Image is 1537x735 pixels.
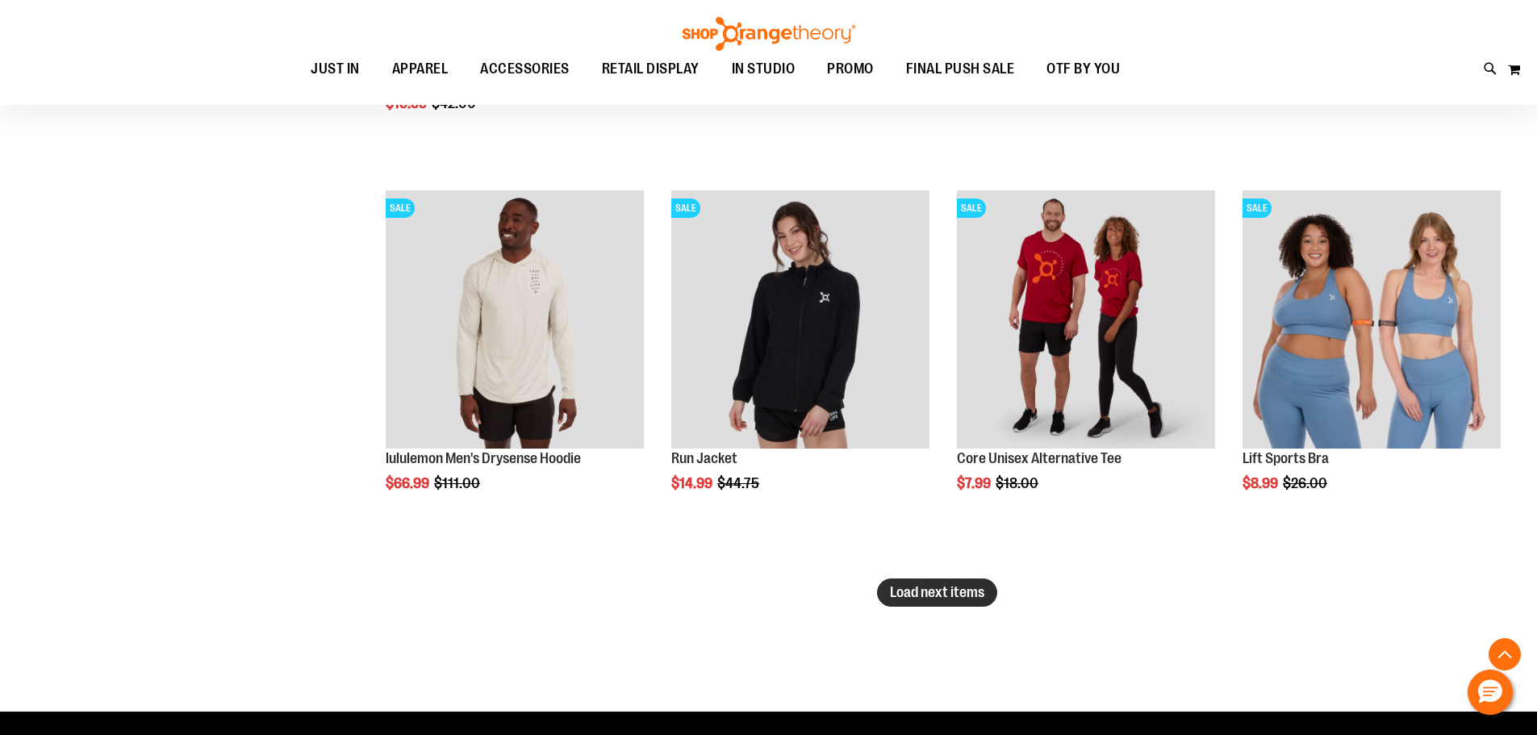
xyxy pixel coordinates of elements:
[663,182,938,532] div: product
[1046,51,1120,87] span: OTF BY YOU
[717,475,762,491] span: $44.75
[732,51,796,87] span: IN STUDIO
[386,190,644,451] a: Product image for lululemon Mens Drysense Hoodie BoneSALE
[1243,475,1280,491] span: $8.99
[311,51,360,87] span: JUST IN
[671,475,715,491] span: $14.99
[386,198,415,218] span: SALE
[671,198,700,218] span: SALE
[957,190,1215,449] img: Product image for Core Unisex Alternative Tee
[392,51,449,87] span: APPAREL
[957,198,986,218] span: SALE
[480,51,570,87] span: ACCESSORIES
[890,51,1031,87] a: FINAL PUSH SALE
[906,51,1015,87] span: FINAL PUSH SALE
[827,51,874,87] span: PROMO
[376,51,465,88] a: APPAREL
[671,190,929,449] img: Product image for Run Jacket
[957,450,1121,466] a: Core Unisex Alternative Tee
[1243,190,1501,451] a: Main of 2024 Covention Lift Sports BraSALE
[386,450,581,466] a: lululemon Men's Drysense Hoodie
[957,475,993,491] span: $7.99
[1234,182,1509,532] div: product
[671,450,737,466] a: Run Jacket
[957,190,1215,451] a: Product image for Core Unisex Alternative TeeSALE
[890,584,984,600] span: Load next items
[1030,51,1136,88] a: OTF BY YOU
[716,51,812,88] a: IN STUDIO
[996,475,1041,491] span: $18.00
[1489,638,1521,670] button: Back To Top
[378,182,652,532] div: product
[680,17,858,51] img: Shop Orangetheory
[1468,670,1513,715] button: Hello, have a question? Let’s chat.
[877,578,997,607] button: Load next items
[294,51,376,88] a: JUST IN
[602,51,700,87] span: RETAIL DISPLAY
[464,51,586,88] a: ACCESSORIES
[434,475,482,491] span: $111.00
[949,182,1223,532] div: product
[671,190,929,451] a: Product image for Run JacketSALE
[586,51,716,88] a: RETAIL DISPLAY
[1243,198,1272,218] span: SALE
[1243,190,1501,449] img: Main of 2024 Covention Lift Sports Bra
[386,475,432,491] span: $66.99
[1243,450,1329,466] a: Lift Sports Bra
[1283,475,1330,491] span: $26.00
[386,190,644,449] img: Product image for lululemon Mens Drysense Hoodie Bone
[811,51,890,88] a: PROMO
